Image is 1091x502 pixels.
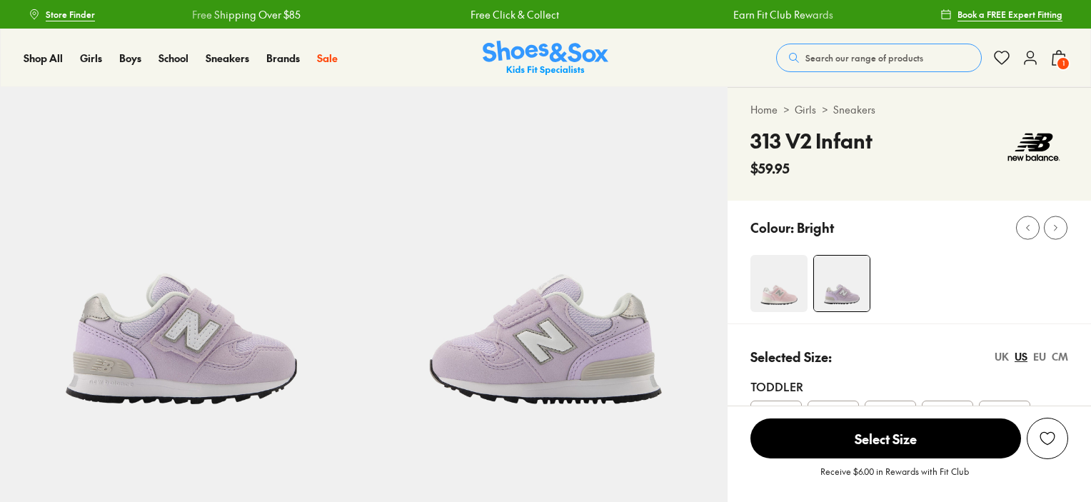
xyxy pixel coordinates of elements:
span: $59.95 [750,159,790,178]
span: Store Finder [46,8,95,21]
a: Free Click & Collect [469,7,558,22]
img: 5-551743_1 [363,87,727,451]
span: Shop All [24,51,63,65]
p: Colour: [750,218,794,237]
div: CM [1052,349,1068,364]
div: > > [750,102,1068,117]
p: Bright [797,218,834,237]
button: Add to Wishlist [1027,418,1068,459]
span: Brands [266,51,300,65]
div: US [1015,349,1027,364]
span: Sneakers [206,51,249,65]
a: Home [750,102,778,117]
a: Shop All [24,51,63,66]
p: Receive $6.00 in Rewards with Fit Club [820,465,969,491]
div: EU [1033,349,1046,364]
span: Search our range of products [805,51,923,64]
a: Girls [80,51,102,66]
a: Boys [119,51,141,66]
img: SNS_Logo_Responsive.svg [483,41,608,76]
span: Boys [119,51,141,65]
a: Sneakers [206,51,249,66]
a: Store Finder [29,1,95,27]
a: Free Shipping Over $85 [191,7,299,22]
button: 1 [1050,42,1067,74]
img: 4-551742_1 [814,256,870,311]
img: Vendor logo [1000,126,1068,169]
h4: 313 V2 Infant [750,126,873,156]
p: Selected Size: [750,347,832,366]
span: Sale [317,51,338,65]
a: Book a FREE Expert Fitting [940,1,1062,27]
a: School [159,51,188,66]
a: Brands [266,51,300,66]
button: Search our range of products [776,44,982,72]
div: UK [995,349,1009,364]
a: Girls [795,102,816,117]
img: 4-525379_1 [750,255,808,312]
span: Select Size [750,418,1021,458]
span: Girls [80,51,102,65]
a: Earn Fit Club Rewards [732,7,832,22]
a: Sneakers [833,102,875,117]
span: Book a FREE Expert Fitting [957,8,1062,21]
span: 1 [1056,56,1070,71]
span: School [159,51,188,65]
a: Shoes & Sox [483,41,608,76]
div: Toddler [750,378,1068,395]
button: Select Size [750,418,1021,459]
a: Sale [317,51,338,66]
